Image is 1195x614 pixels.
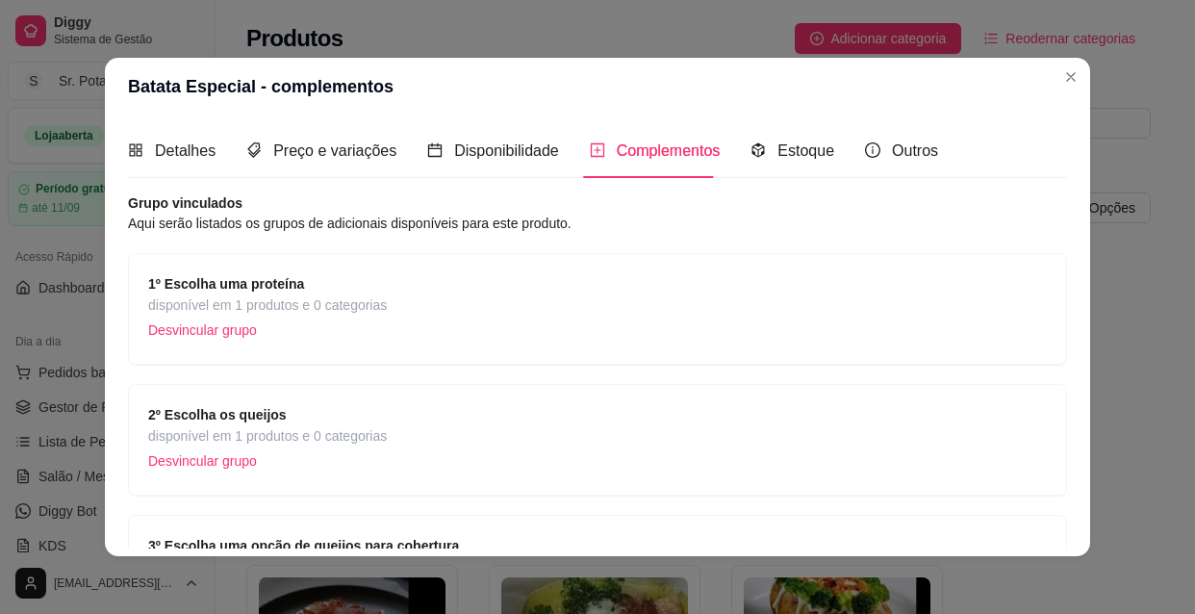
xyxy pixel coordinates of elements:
[128,142,143,158] span: appstore
[148,447,387,475] p: Desvincular grupo
[865,142,880,158] span: info-circle
[273,142,396,159] span: Preço e variações
[148,316,387,345] p: Desvincular grupo
[128,193,1067,213] article: Grupo vinculados
[155,142,216,159] span: Detalhes
[148,276,304,292] strong: 1º Escolha uma proteína
[1055,62,1086,92] button: Close
[777,142,834,159] span: Estoque
[454,142,559,159] span: Disponibilidade
[148,538,459,553] strong: 3º Escolha uma opção de queijos para cobertura
[590,142,605,158] span: plus-square
[892,142,938,159] span: Outros
[246,142,262,158] span: tags
[148,425,387,447] span: disponível em 1 produtos e 0 categorias
[617,142,721,159] span: Complementos
[148,294,387,316] span: disponível em 1 produtos e 0 categorias
[427,142,443,158] span: calendar
[128,213,1067,234] article: Aqui serão listados os grupos de adicionais disponíveis para este produto.
[105,58,1090,115] header: Batata Especial - complementos
[148,407,287,422] strong: 2º Escolha os queijos
[750,142,766,158] span: code-sandbox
